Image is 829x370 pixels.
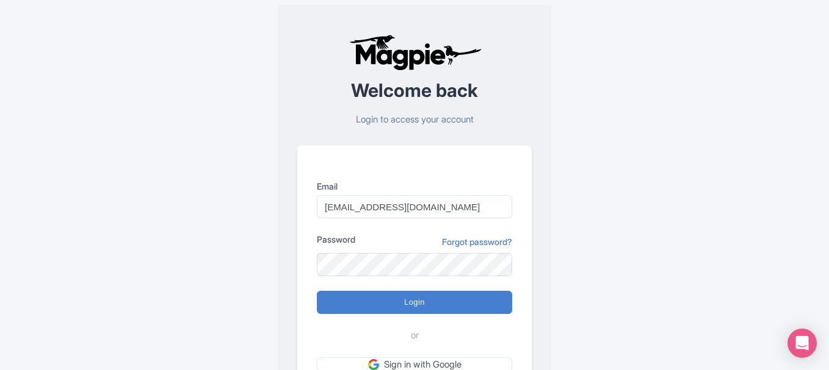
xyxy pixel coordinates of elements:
label: Password [317,233,355,246]
span: or [411,329,419,343]
h2: Welcome back [297,80,532,101]
a: Forgot password? [442,235,512,248]
input: you@example.com [317,195,512,218]
img: logo-ab69f6fb50320c5b225c76a69d11143b.png [346,34,483,71]
div: Open Intercom Messenger [787,329,817,358]
label: Email [317,180,512,193]
img: google.svg [368,359,379,370]
input: Login [317,291,512,314]
p: Login to access your account [297,113,532,127]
